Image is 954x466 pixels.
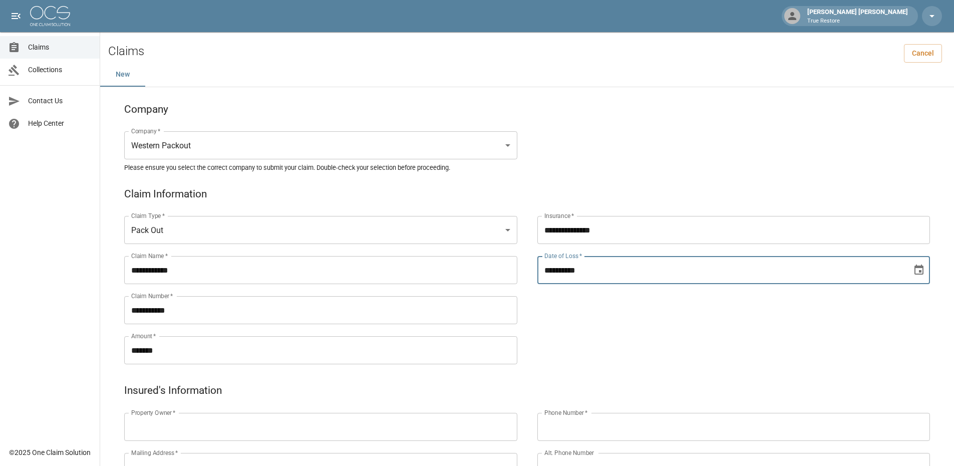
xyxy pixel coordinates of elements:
[803,7,912,25] div: [PERSON_NAME] [PERSON_NAME]
[544,448,594,457] label: Alt. Phone Number
[28,65,92,75] span: Collections
[28,96,92,106] span: Contact Us
[904,44,942,63] a: Cancel
[28,118,92,129] span: Help Center
[807,17,908,26] p: True Restore
[28,42,92,53] span: Claims
[131,292,173,300] label: Claim Number
[6,6,26,26] button: open drawer
[124,131,517,159] div: Western Packout
[108,44,144,59] h2: Claims
[100,63,145,87] button: New
[30,6,70,26] img: ocs-logo-white-transparent.png
[131,127,161,135] label: Company
[131,211,165,220] label: Claim Type
[131,332,156,340] label: Amount
[124,163,930,172] h5: Please ensure you select the correct company to submit your claim. Double-check your selection be...
[131,252,168,260] label: Claim Name
[131,408,176,417] label: Property Owner
[100,63,954,87] div: dynamic tabs
[544,408,587,417] label: Phone Number
[909,260,929,280] button: Choose date
[9,447,91,457] div: © 2025 One Claim Solution
[131,448,178,457] label: Mailing Address
[124,216,517,244] div: Pack Out
[544,211,574,220] label: Insurance
[544,252,582,260] label: Date of Loss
